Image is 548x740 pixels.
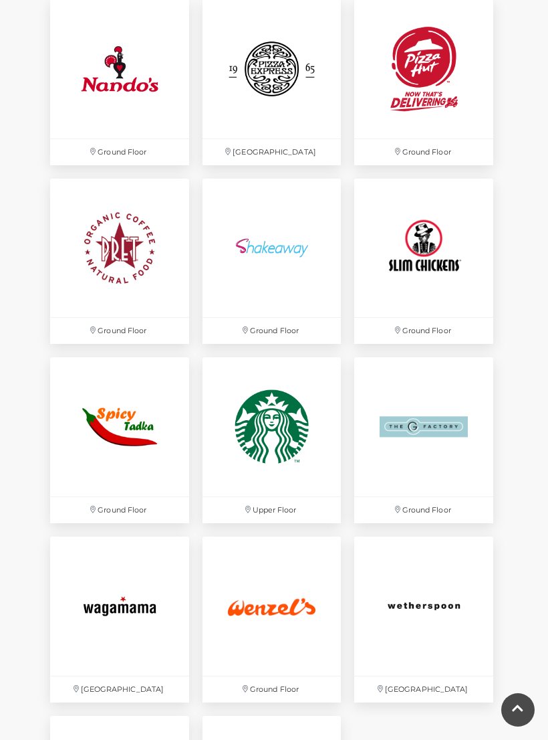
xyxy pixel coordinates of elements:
p: Ground Floor [354,318,493,344]
p: [GEOGRAPHIC_DATA] [50,676,189,703]
a: [GEOGRAPHIC_DATA] [348,530,500,709]
p: Ground Floor [202,318,341,344]
a: Ground Floor [43,351,196,530]
p: Upper Floor [202,497,341,523]
p: Ground Floor [50,497,189,523]
a: Starbucks at Festival Place, Basingstoke Upper Floor [196,351,348,530]
a: Ground Floor [348,351,500,530]
a: Ground Floor [196,530,348,709]
p: [GEOGRAPHIC_DATA] [202,139,341,165]
a: Ground Floor [43,172,196,351]
p: Ground Floor [354,139,493,165]
p: Ground Floor [50,318,189,344]
p: Ground Floor [202,676,341,703]
a: Ground Floor [196,172,348,351]
p: Ground Floor [354,497,493,523]
p: Ground Floor [50,139,189,165]
p: [GEOGRAPHIC_DATA] [354,676,493,703]
a: Ground Floor [348,172,500,351]
a: [GEOGRAPHIC_DATA] [43,530,196,709]
img: Starbucks at Festival Place, Basingstoke [202,357,341,496]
